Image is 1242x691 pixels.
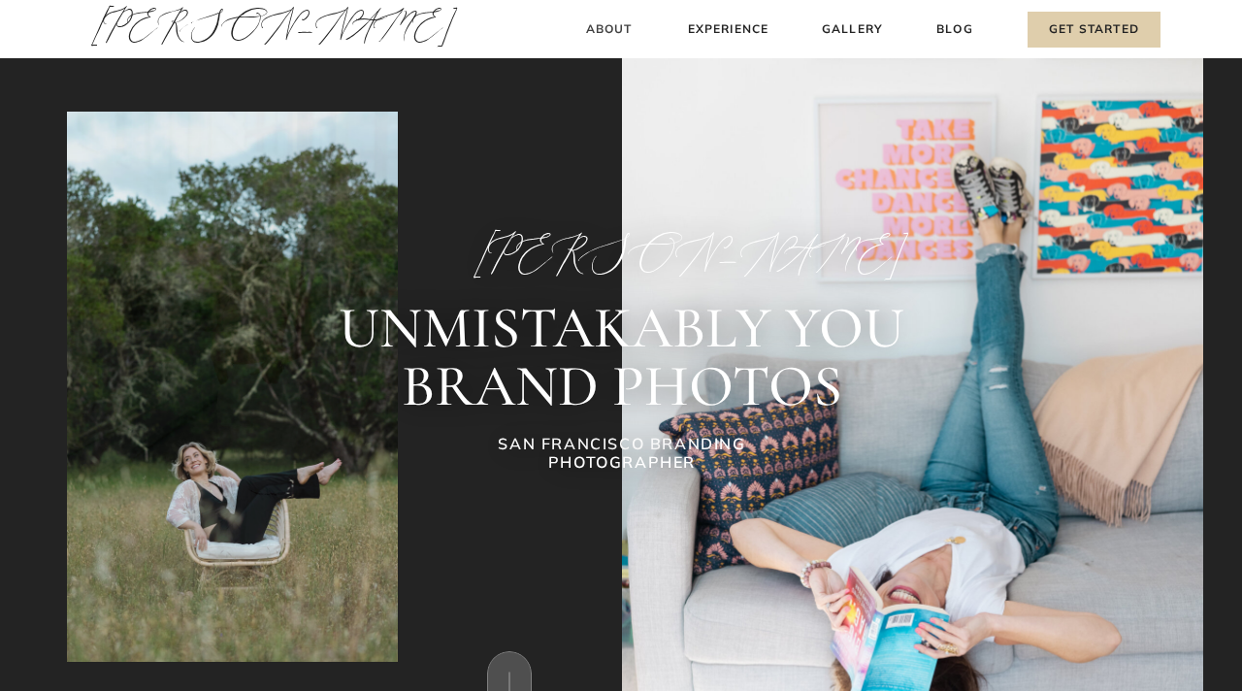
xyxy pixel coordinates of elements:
[685,19,771,40] a: Experience
[932,19,977,40] a: Blog
[820,19,885,40] a: Gallery
[443,435,801,477] h1: SAN FRANCISCO BRANDING PHOTOGRAPHER
[210,299,1033,415] h2: UNMISTAKABLY YOU BRAND PHOTOS
[1028,12,1160,48] a: Get Started
[580,19,637,40] a: About
[474,231,770,276] h2: [PERSON_NAME]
